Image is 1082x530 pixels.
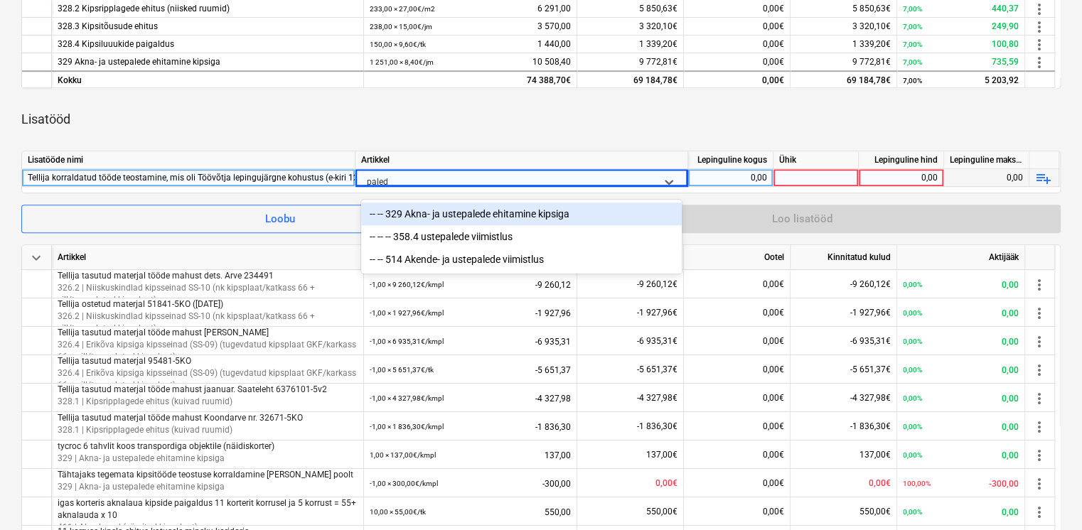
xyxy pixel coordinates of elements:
div: 0,00 [864,169,938,187]
div: Artikkel [52,245,364,270]
span: more_vert [1031,362,1048,379]
small: -1,00 × 9 260,12€ / kmpl [370,281,444,288]
div: 3 570,00 [370,18,571,36]
p: 326.4 | Erikõva kipsiga kipsseinad (SS-09) (tugevdatud kipsplaat GKF/karkass 66 + vill/tugevdatud... [58,367,358,391]
div: -5 651,37 [370,355,571,384]
div: 100,80 [903,36,1019,53]
small: 10,00 × 55,00€ / tk [370,508,426,516]
span: 1 339,20€ [852,39,891,49]
span: -6 935,31€ [850,336,891,346]
span: 5 850,63€ [852,4,891,13]
span: -1 927,96€ [637,308,677,318]
div: Loobu [265,210,295,228]
div: 735,59 [903,53,1019,71]
small: 1 251,00 × 8,40€ / jm [370,58,434,66]
div: 329 Akna- ja ustepalede ehitamine kipsiga [58,53,358,71]
div: -4 327,98 [370,384,571,413]
div: -300,00 [370,469,571,498]
span: more_vert [1031,18,1048,36]
p: 328.1 | Kipsripplagede ehitus (kuivad ruumid) [58,424,358,436]
span: 550,00€ [859,507,891,517]
span: 0,00€ [763,507,784,517]
div: -- -- -- 358.4 ustepalede viimistlus [361,225,682,248]
small: 238,00 × 15,00€ / jm [370,23,432,31]
span: -1 836,30€ [637,421,677,431]
span: 1 339,20€ [639,39,677,49]
span: 137,00€ [646,450,677,460]
span: more_vert [1031,447,1048,464]
p: 329 | Akna- ja ustepalede ehitamine kipsiga [58,453,358,465]
iframe: Chat Widget [1011,462,1082,530]
div: Ühik [773,151,859,169]
small: 0,00% [903,423,922,431]
div: 0,00 [903,497,1019,526]
div: -- -- 514 Akende- ja ustepalede viimistlus [361,248,682,271]
small: 150,00 × 9,60€ / tk [370,40,426,48]
small: 0,00% [903,394,922,402]
span: -5 651,37€ [637,364,677,374]
span: 0,00€ [763,393,784,403]
span: 0,00€ [655,478,677,488]
div: 5 203,92 [903,71,1019,89]
p: Tähtajaks tegemata kipsitööde teostuse korraldamine [PERSON_NAME] poolt [58,469,358,481]
span: 0,00€ [763,336,784,346]
div: 0,00 [903,384,1019,413]
small: 100,00% [903,480,931,487]
span: more_vert [1031,418,1048,436]
span: -9 260,12€ [850,279,891,289]
div: -9 260,12 [370,270,571,299]
span: 9 772,81€ [852,57,891,67]
p: Tellija tasutud materjal tööde mahust Koondarve nr. 32671-5KO [58,412,358,424]
span: more_vert [1031,333,1048,350]
span: -6 935,31€ [637,336,677,346]
small: -1,00 × 4 327,98€ / kmpl [370,394,444,402]
span: 3 320,10€ [639,21,677,31]
span: 550,00€ [646,507,677,517]
div: Kokku [52,70,364,87]
small: 7,00% [903,23,922,31]
span: -5 651,37€ [850,364,891,374]
small: 0,00% [903,366,922,374]
div: 10 508,40 [370,53,571,71]
p: Tellija ostetud materjal 51841-5KO ([DATE]) [58,298,358,310]
small: 7,00% [903,5,922,13]
span: 0,00€ [763,364,784,374]
span: 3 320,10€ [852,21,891,31]
span: 0,00€ [869,478,891,488]
div: Aktijääk [897,245,1025,270]
p: Lisatööd [21,111,70,128]
div: 0,00 [903,355,1019,384]
small: 0,00% [903,337,922,345]
span: more_vert [1031,1,1048,18]
small: 0,00% [903,508,922,516]
div: 137,00 [370,440,571,470]
div: 0,00 [694,169,767,187]
small: -1,00 × 1 836,30€ / kmpl [370,423,444,431]
small: -1,00 × 1 927,96€ / kmpl [370,309,444,317]
div: -300,00 [903,469,1019,498]
div: Lepinguline hind [859,151,944,169]
p: Tellija tasutud materjal tööde mahust dets. Arve 234491 [58,270,358,282]
div: 0,00 [903,440,1019,470]
span: 137,00€ [859,450,891,460]
span: 0,00€ [763,39,784,49]
div: 550,00 [370,497,571,526]
span: more_vert [1031,305,1048,322]
p: tycroc 6 tahvlit koos transpordiga objektile (näidiskorter) [58,440,358,453]
div: 0,00 [903,412,1019,441]
span: 0,00€ [763,308,784,318]
div: -6 935,31 [370,327,571,356]
span: more_vert [1031,36,1048,53]
span: 0,00€ [763,421,784,431]
div: -1 927,96 [370,298,571,328]
small: 0,00% [903,281,922,288]
small: 7,00% [903,76,922,84]
div: -- -- 329 Akna- ja ustepalede ehitamine kipsiga [361,202,682,225]
div: 328.4 Kipsiluuukide paigaldus [58,36,358,53]
span: -1 836,30€ [850,421,891,431]
span: -9 260,12€ [637,279,677,289]
div: Lepinguline kogus [688,151,773,169]
small: 233,00 × 27,00€ / m2 [370,5,435,13]
small: 0,00% [903,451,922,459]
